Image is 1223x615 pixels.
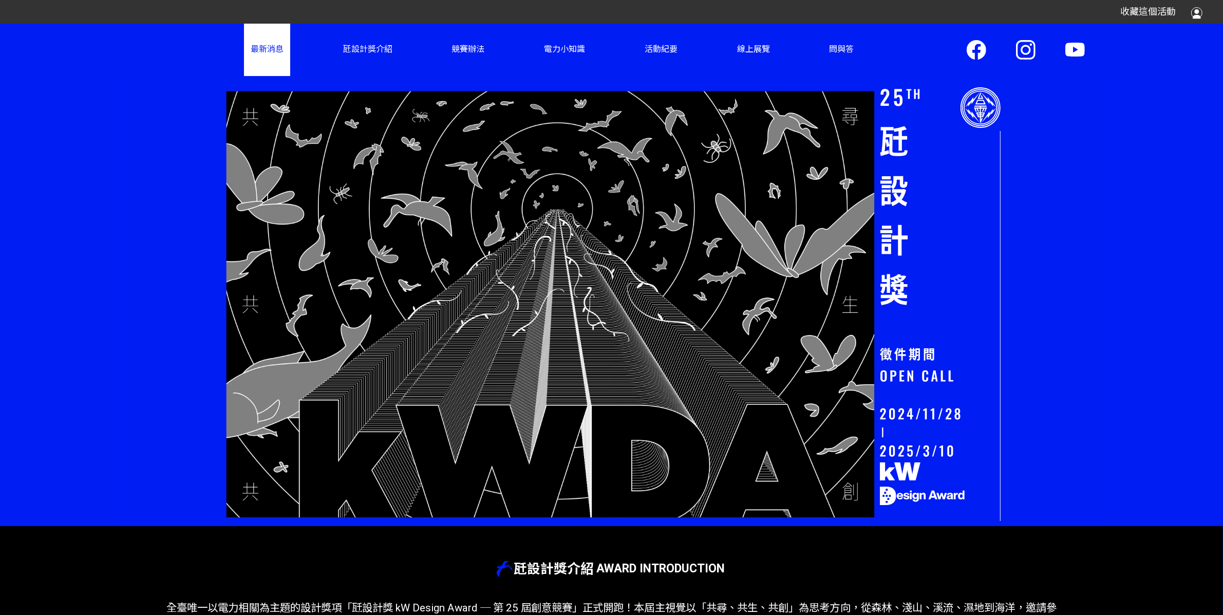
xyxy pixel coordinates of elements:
[645,44,678,54] span: 活動紀要
[1120,6,1176,17] span: 收藏這個活動
[721,79,786,98] a: 第 23 屆
[880,347,961,457] img: 25TH 瓩設計獎
[436,69,501,88] a: 評審陣容
[880,87,920,307] img: 25TH 瓩設計獎
[880,462,965,505] img: 25TH 瓩設計獎
[244,24,290,76] a: 最新消息
[967,40,986,60] img: Facebook
[1065,43,1085,57] img: Youtube
[628,79,694,98] a: 影音花絮
[452,44,485,54] span: 競賽辦法
[1016,40,1036,60] img: Instagram
[596,560,725,578] p: Award Introduction
[538,24,592,76] a: 電力小知識
[823,24,861,76] a: 問與答
[737,44,770,54] span: 線上展覽
[336,24,399,76] a: 瓩設計獎介紹
[514,559,594,579] p: 瓩設計獎介紹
